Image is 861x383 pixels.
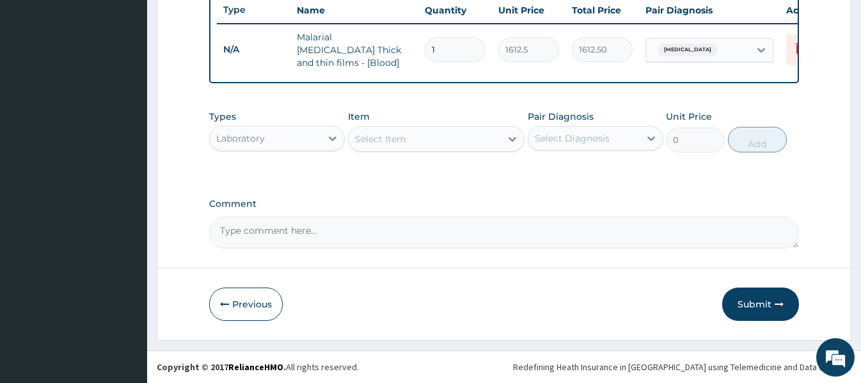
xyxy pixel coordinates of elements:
[217,38,290,61] td: N/A
[209,288,283,321] button: Previous
[24,64,52,96] img: d_794563401_company_1708531726252_794563401
[348,110,370,123] label: Item
[666,110,712,123] label: Unit Price
[355,133,406,145] div: Select Item
[728,127,787,152] button: Add
[528,110,594,123] label: Pair Diagnosis
[216,132,265,145] div: Laboratory
[147,350,861,383] footer: All rights reserved.
[6,250,244,295] textarea: Type your message and hit 'Enter'
[658,44,718,56] span: [MEDICAL_DATA]
[67,72,215,88] div: Chat with us now
[210,6,241,37] div: Minimize live chat window
[290,24,418,76] td: Malarial [MEDICAL_DATA] Thick and thin films - [Blood]
[74,111,177,241] span: We're online!
[209,111,236,122] label: Types
[513,361,851,373] div: Redefining Heath Insurance in [GEOGRAPHIC_DATA] using Telemedicine and Data Science!
[157,361,286,373] strong: Copyright © 2017 .
[722,288,799,321] button: Submit
[209,199,798,209] label: Comment
[228,361,283,373] a: RelianceHMO
[535,132,610,145] div: Select Diagnosis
